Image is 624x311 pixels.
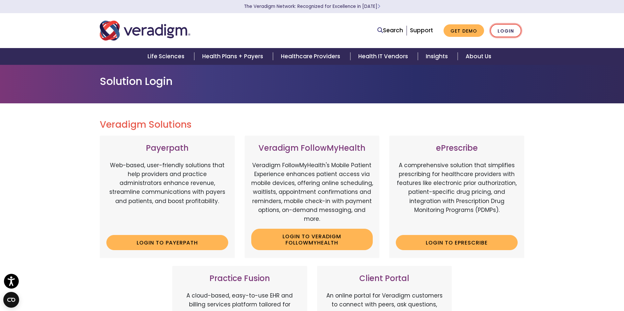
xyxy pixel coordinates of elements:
[324,274,446,283] h3: Client Portal
[396,161,518,230] p: A comprehensive solution that simplifies prescribing for healthcare providers with features like ...
[377,3,380,10] span: Learn More
[377,26,403,35] a: Search
[179,274,301,283] h3: Practice Fusion
[100,119,525,130] h2: Veradigm Solutions
[273,48,350,65] a: Healthcare Providers
[106,235,228,250] a: Login to Payerpath
[350,48,418,65] a: Health IT Vendors
[3,292,19,308] button: Open CMP widget
[140,48,194,65] a: Life Sciences
[410,26,433,34] a: Support
[106,143,228,153] h3: Payerpath
[251,161,373,223] p: Veradigm FollowMyHealth's Mobile Patient Experience enhances patient access via mobile devices, o...
[444,24,484,37] a: Get Demo
[396,143,518,153] h3: ePrescribe
[251,143,373,153] h3: Veradigm FollowMyHealth
[194,48,273,65] a: Health Plans + Payers
[100,20,190,41] img: Veradigm logo
[396,235,518,250] a: Login to ePrescribe
[458,48,499,65] a: About Us
[251,229,373,250] a: Login to Veradigm FollowMyHealth
[100,75,525,88] h1: Solution Login
[490,24,521,38] a: Login
[244,3,380,10] a: The Veradigm Network: Recognized for Excellence in [DATE]Learn More
[418,48,458,65] a: Insights
[106,161,228,230] p: Web-based, user-friendly solutions that help providers and practice administrators enhance revenu...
